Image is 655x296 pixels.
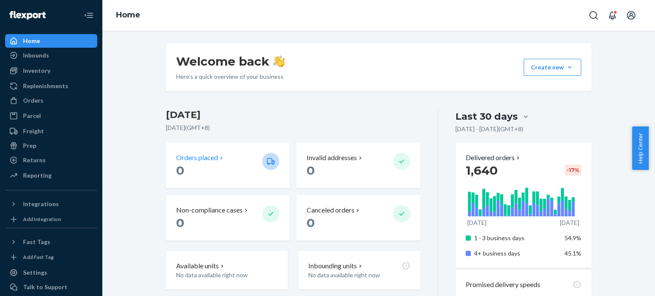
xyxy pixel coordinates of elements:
button: Delivered orders [466,153,522,163]
button: Integrations [5,197,97,211]
p: Available units [176,261,219,271]
a: Add Fast Tag [5,252,97,262]
span: 0 [176,216,184,230]
button: Invalid addresses 0 [296,143,420,188]
div: Freight [23,127,44,135]
p: 1 - 3 business days [474,234,558,242]
div: Fast Tags [23,238,50,246]
div: Integrations [23,200,59,208]
img: Flexport logo [9,11,46,20]
button: Open account menu [623,7,640,24]
a: Freight [5,124,97,138]
a: Settings [5,266,97,279]
span: 0 [307,163,315,178]
p: No data available right now [176,271,278,279]
h3: [DATE] [166,108,420,122]
p: Orders placed [176,153,218,163]
span: 0 [307,216,315,230]
div: Inventory [23,66,50,75]
button: Fast Tags [5,235,97,249]
p: [DATE] ( GMT+8 ) [166,124,420,132]
p: Non-compliance cases [176,205,243,215]
button: Open Search Box [585,7,602,24]
button: Help Center [632,126,649,170]
div: Talk to Support [23,283,67,291]
p: Inbounding units [308,261,357,271]
a: Inbounds [5,49,97,62]
button: Create new [524,59,581,76]
img: hand-wave emoji [273,55,285,67]
a: Talk to Support [5,280,97,294]
div: Returns [23,156,46,164]
button: Available unitsNo data available right now [166,251,288,290]
p: Promised delivery speeds [466,280,540,290]
div: Prep [23,141,36,150]
h1: Welcome back [176,54,285,69]
a: Home [116,10,140,20]
button: Non-compliance cases 0 [166,195,290,241]
p: Invalid addresses [307,153,357,163]
div: Home [23,37,40,45]
a: Reporting [5,169,97,182]
p: [DATE] [467,218,487,227]
div: Add Fast Tag [23,253,54,261]
div: -17 % [565,165,581,175]
p: 4+ business days [474,249,558,258]
a: Add Integration [5,214,97,224]
p: No data available right now [308,271,410,279]
span: 0 [176,163,184,178]
button: Orders placed 0 [166,143,290,188]
button: Canceled orders 0 [296,195,420,241]
ol: breadcrumbs [109,3,147,28]
div: Settings [23,268,47,277]
a: Orders [5,94,97,107]
p: Here’s a quick overview of your business [176,72,285,81]
span: 45.1% [565,250,581,257]
span: 54.9% [565,234,581,241]
button: Inbounding unitsNo data available right now [298,251,420,290]
span: 1,640 [466,163,498,178]
div: Orders [23,96,43,105]
p: [DATE] - [DATE] ( GMT+8 ) [455,125,523,133]
a: Prep [5,139,97,152]
div: Last 30 days [455,110,518,123]
a: Replenishments [5,79,97,93]
a: Inventory [5,64,97,78]
div: Replenishments [23,82,68,90]
a: Parcel [5,109,97,123]
div: Reporting [23,171,52,180]
a: Returns [5,153,97,167]
p: Canceled orders [307,205,354,215]
button: Close Navigation [80,7,97,24]
a: Home [5,34,97,48]
button: Open notifications [604,7,621,24]
p: [DATE] [560,218,579,227]
div: Inbounds [23,51,49,60]
div: Parcel [23,112,41,120]
div: Add Integration [23,216,61,223]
